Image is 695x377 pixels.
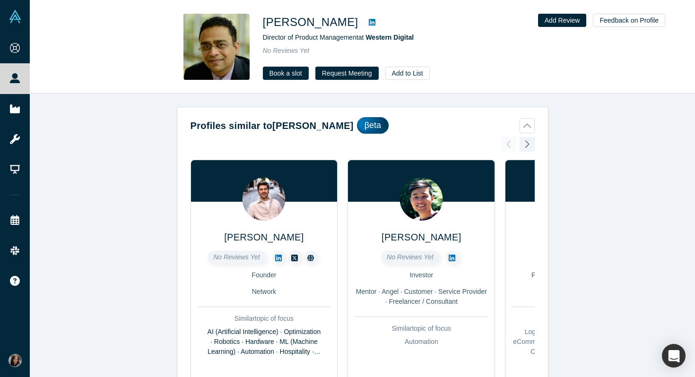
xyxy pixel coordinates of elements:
[252,271,276,279] span: Founder
[315,67,379,80] button: Request Meeting
[512,314,645,324] div: Similar topic of focus
[9,10,22,23] img: Alchemist Vault Logo
[224,232,304,242] a: [PERSON_NAME]
[183,14,250,80] img: Sachin Mohan's Profile Image
[213,253,260,261] span: No Reviews Yet
[198,327,331,357] div: AI (Artificial Intelligence) · Optimization · Robotics · Hardware · ML (Machine Learning) · Autom...
[263,47,310,54] span: No Reviews Yet
[538,14,587,27] button: Add Review
[357,117,389,134] div: βeta
[512,287,645,297] div: VC
[513,328,644,355] span: Logistics · Manufacturing · Robotics · eCommerce (Electronic Commerce) · Supply Chain · Automatio...
[409,271,433,279] span: Investor
[400,178,443,221] img: Vincent Sun's Profile Image
[355,324,488,334] div: Similar topic of focus
[382,232,461,242] a: [PERSON_NAME]
[355,287,488,307] div: Mentor · Angel · Customer · Service Provider · Freelancer / Consultant
[243,178,286,221] img: Nik Sakhno's Profile Image
[263,67,309,80] a: Book a slot
[387,253,434,261] span: No Reviews Yet
[593,14,665,27] button: Feedback on Profile
[263,14,358,31] h1: [PERSON_NAME]
[405,338,438,345] span: Automation
[198,314,331,324] div: Similar topic of focus
[263,34,414,41] span: Director of Product Management at
[191,117,535,134] button: Profiles similar to[PERSON_NAME]βeta
[198,287,331,297] div: Network
[365,34,414,41] a: Western Digital
[385,67,430,80] button: Add to List
[531,271,626,279] span: Principal @ Schematic Ventures
[9,354,22,367] img: Ala Stolpnik's Account
[191,119,354,133] h2: Profiles similar to [PERSON_NAME]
